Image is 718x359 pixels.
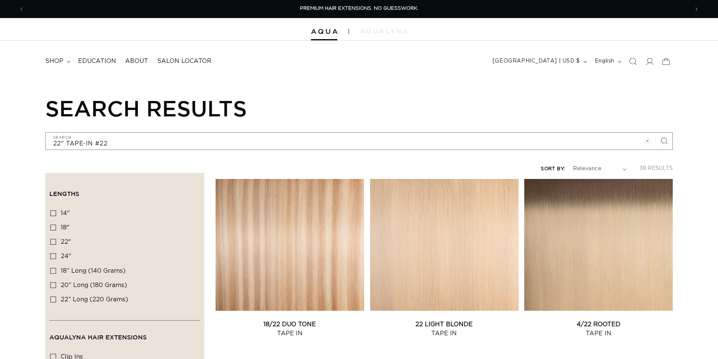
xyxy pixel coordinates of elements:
span: About [125,57,148,65]
span: Lengths [49,190,79,197]
span: PREMIUM HAIR EXTENSIONS. NO GUESSWORK. [300,6,418,11]
span: 14" [61,210,70,216]
span: AquaLyna Hair Extensions [49,334,147,341]
button: English [590,54,625,69]
span: 24" [61,253,71,259]
span: 18” Long (140 grams) [61,268,126,274]
summary: shop [41,53,73,70]
summary: Search [625,53,641,70]
img: aqualyna.com [360,29,407,34]
button: Search [656,133,672,149]
input: Search [46,133,672,150]
a: Education [73,53,121,70]
a: Salon Locator [153,53,216,70]
span: 18" [61,225,69,231]
span: Education [78,57,116,65]
span: 38 results [640,166,673,171]
span: [GEOGRAPHIC_DATA] | USD $ [493,57,580,65]
button: Previous announcement [13,2,30,16]
span: Salon Locator [157,57,211,65]
h1: Search results [45,95,673,121]
button: [GEOGRAPHIC_DATA] | USD $ [488,54,590,69]
summary: Lengths (0 selected) [49,177,200,204]
a: 4/22 Rooted Tape In [524,320,673,338]
a: About [121,53,153,70]
button: Clear search term [639,133,656,149]
a: 22 Light Blonde Tape In [370,320,519,338]
span: 22” Long (220 grams) [61,296,128,302]
span: shop [45,57,63,65]
summary: AquaLyna Hair Extensions (0 selected) [49,321,200,348]
span: English [595,57,614,65]
img: Aqua Hair Extensions [311,29,337,34]
label: Sort by: [541,167,565,171]
span: 20” Long (180 grams) [61,282,127,288]
a: 18/22 Duo Tone Tape In [216,320,364,338]
button: Next announcement [688,2,705,16]
span: 22" [61,239,71,245]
